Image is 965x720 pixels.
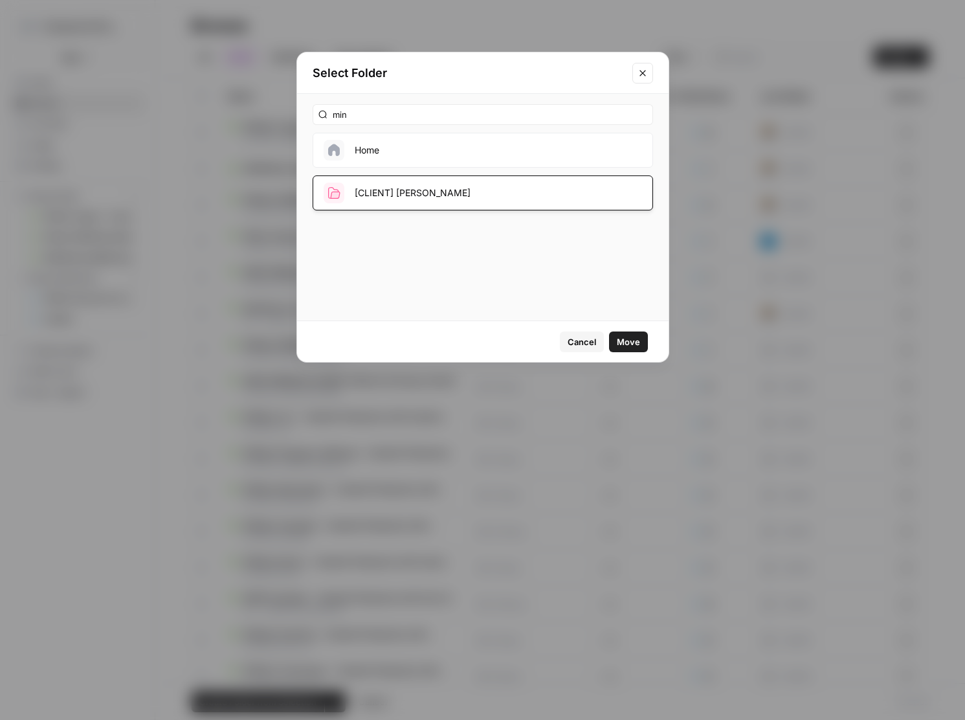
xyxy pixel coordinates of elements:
[313,64,625,82] h2: Select Folder
[313,175,653,210] button: [CLIENT] [PERSON_NAME]
[609,332,648,352] button: Move
[313,133,653,168] button: Home
[560,332,604,352] button: Cancel
[333,108,647,121] input: Search Folders
[632,63,653,84] button: Close modal
[617,335,640,348] span: Move
[568,335,596,348] span: Cancel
